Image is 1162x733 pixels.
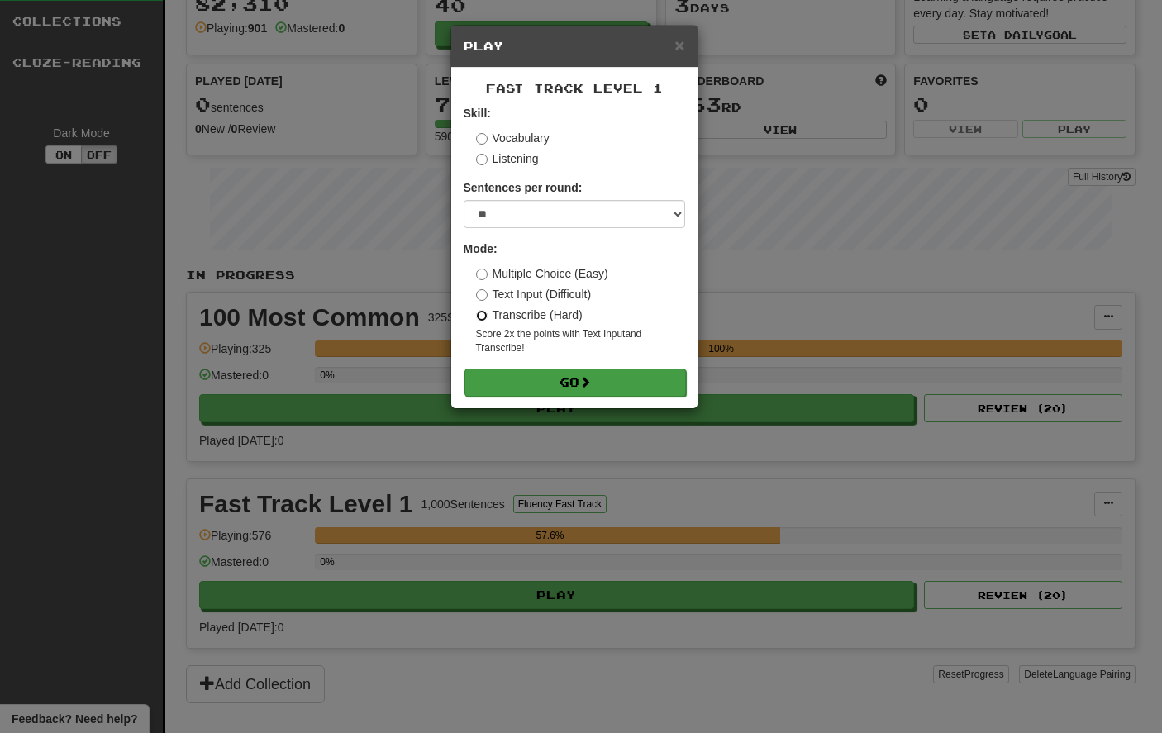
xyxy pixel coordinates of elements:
small: Score 2x the points with Text Input and Transcribe ! [476,327,685,355]
input: Text Input (Difficult) [476,289,488,301]
span: × [674,36,684,55]
input: Listening [476,154,488,165]
label: Vocabulary [476,130,550,146]
input: Transcribe (Hard) [476,310,488,321]
strong: Skill: [464,107,491,120]
label: Text Input (Difficult) [476,286,592,302]
label: Listening [476,150,539,167]
span: Fast Track Level 1 [486,81,663,95]
button: Go [464,369,686,397]
h5: Play [464,38,685,55]
strong: Mode: [464,242,498,255]
label: Multiple Choice (Easy) [476,265,608,282]
button: Close [674,36,684,54]
label: Transcribe (Hard) [476,307,583,323]
label: Sentences per round: [464,179,583,196]
input: Vocabulary [476,133,488,145]
input: Multiple Choice (Easy) [476,269,488,280]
